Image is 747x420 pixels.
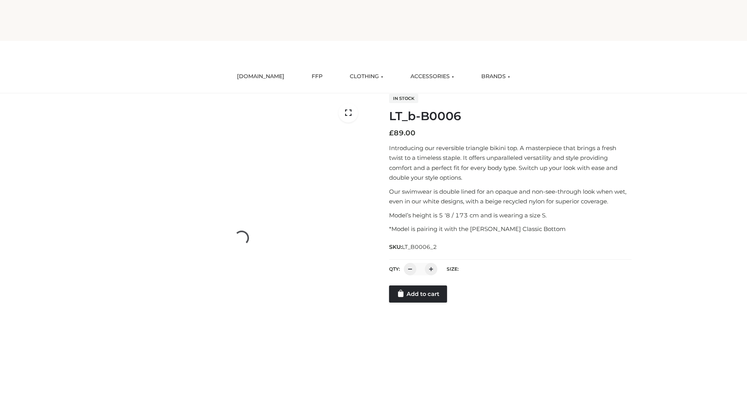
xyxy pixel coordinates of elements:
p: Our swimwear is double lined for an opaque and non-see-through look when wet, even in our white d... [389,187,631,206]
span: LT_B0006_2 [402,243,437,250]
a: [DOMAIN_NAME] [231,68,290,85]
a: BRANDS [475,68,516,85]
a: CLOTHING [344,68,389,85]
bdi: 89.00 [389,129,416,137]
p: *Model is pairing it with the [PERSON_NAME] Classic Bottom [389,224,631,234]
p: Introducing our reversible triangle bikini top. A masterpiece that brings a fresh twist to a time... [389,143,631,183]
label: Size: [447,266,459,272]
a: Add to cart [389,285,447,303]
h1: LT_b-B0006 [389,109,631,123]
a: ACCESSORIES [405,68,460,85]
span: In stock [389,94,418,103]
p: Model’s height is 5 ‘8 / 173 cm and is wearing a size S. [389,210,631,220]
span: SKU: [389,242,438,252]
span: £ [389,129,394,137]
a: FFP [306,68,328,85]
label: QTY: [389,266,400,272]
